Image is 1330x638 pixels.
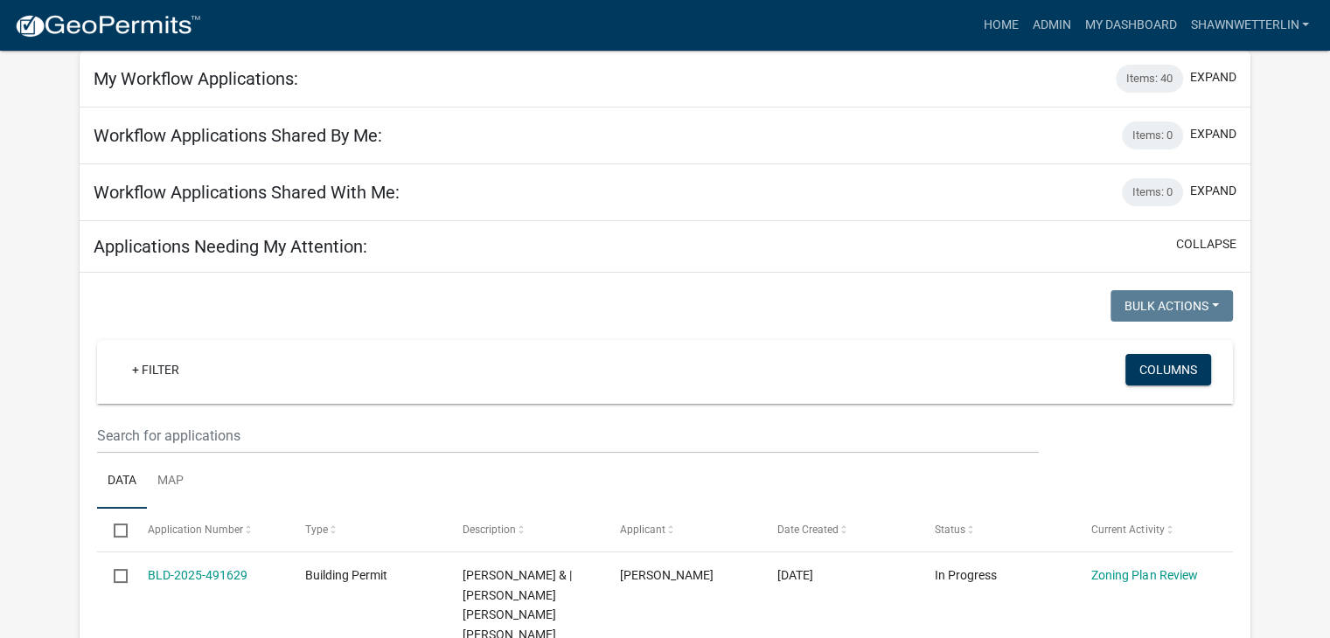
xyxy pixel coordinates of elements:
a: BLD-2025-491629 [148,568,247,582]
button: expand [1190,68,1236,87]
a: Data [97,454,147,510]
button: Bulk Actions [1111,290,1233,322]
datatable-header-cell: Status [917,509,1075,551]
span: Building Permit [305,568,387,582]
datatable-header-cell: Select [97,509,130,551]
a: ShawnWetterlin [1183,9,1316,42]
span: Type [305,524,328,536]
span: 10/13/2025 [776,568,812,582]
span: Applicant [619,524,665,536]
button: collapse [1176,235,1236,253]
span: Current Activity [1091,524,1164,536]
h5: Workflow Applications Shared With Me: [94,182,400,203]
span: Date Created [776,524,838,536]
datatable-header-cell: Description [445,509,602,551]
div: Items: 0 [1122,121,1183,149]
datatable-header-cell: Date Created [760,509,917,551]
span: In Progress [934,568,996,582]
a: My Dashboard [1077,9,1183,42]
input: Search for applications [97,418,1039,454]
datatable-header-cell: Applicant [602,509,760,551]
div: Items: 40 [1116,65,1183,93]
button: expand [1190,182,1236,200]
datatable-header-cell: Application Number [130,509,288,551]
h5: Workflow Applications Shared By Me: [94,125,382,146]
span: Application Number [148,524,243,536]
datatable-header-cell: Type [288,509,445,551]
a: Admin [1025,9,1077,42]
datatable-header-cell: Current Activity [1075,509,1232,551]
div: Items: 0 [1122,178,1183,206]
button: expand [1190,125,1236,143]
a: Zoning Plan Review [1091,568,1197,582]
h5: Applications Needing My Attention: [94,236,367,257]
span: Nancy Kelly [619,568,713,582]
span: Status [934,524,964,536]
h5: My Workflow Applications: [94,68,298,89]
a: + Filter [118,354,193,385]
span: Description [463,524,516,536]
a: Map [147,454,194,510]
a: Home [976,9,1025,42]
button: Columns [1125,354,1211,385]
